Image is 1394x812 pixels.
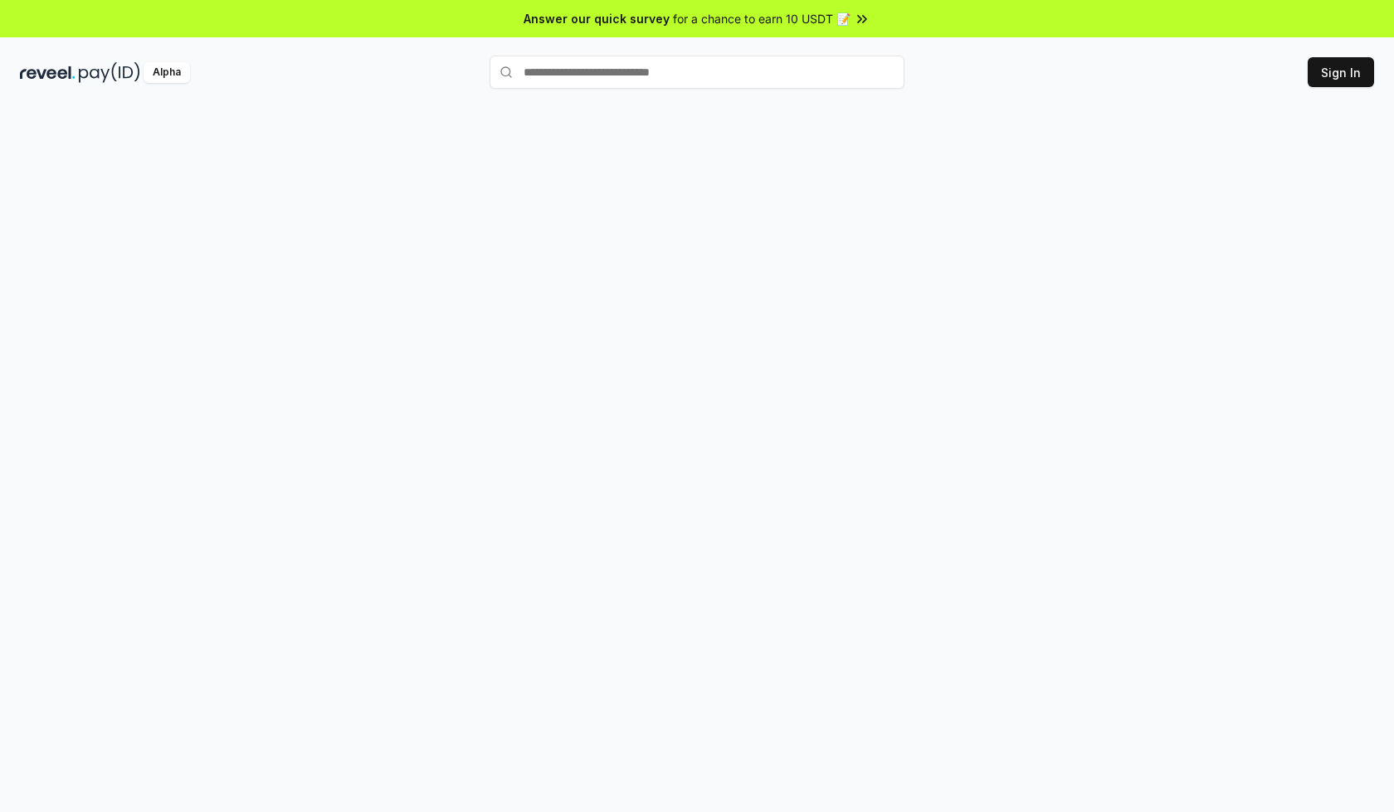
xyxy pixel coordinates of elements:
[673,10,851,27] span: for a chance to earn 10 USDT 📝
[1308,57,1374,87] button: Sign In
[20,62,76,83] img: reveel_dark
[144,62,190,83] div: Alpha
[524,10,670,27] span: Answer our quick survey
[79,62,140,83] img: pay_id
